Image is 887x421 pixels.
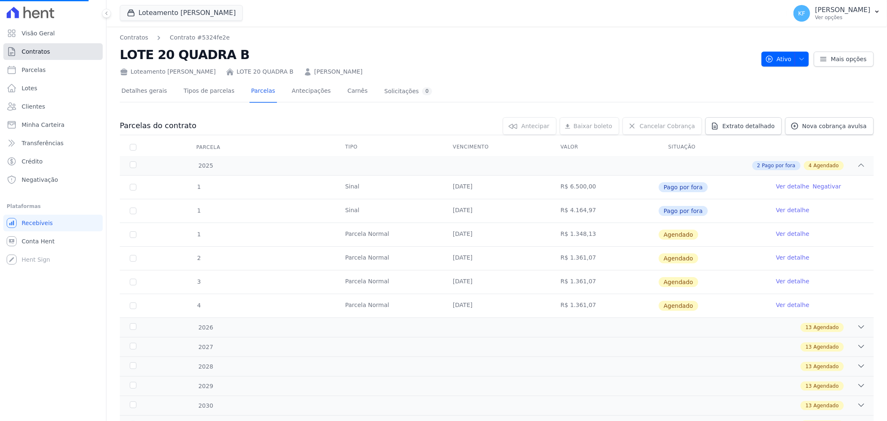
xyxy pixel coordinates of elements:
[551,247,658,270] td: R$ 1.361,07
[196,231,201,238] span: 1
[120,33,148,42] a: Contratos
[290,81,333,103] a: Antecipações
[22,121,64,129] span: Minha Carteira
[22,157,43,166] span: Crédito
[802,122,867,130] span: Nova cobrança avulsa
[120,5,243,21] button: Loteamento [PERSON_NAME]
[805,324,812,331] span: 13
[443,176,551,199] td: [DATE]
[130,208,136,214] input: Só é possível selecionar pagamentos em aberto
[814,52,874,67] a: Mais opções
[658,139,766,156] th: Situação
[805,343,812,351] span: 13
[809,162,812,169] span: 4
[120,45,755,64] h2: LOTE 20 QUADRA B
[22,84,37,92] span: Lotes
[805,402,812,409] span: 13
[3,135,103,151] a: Transferências
[3,43,103,60] a: Contratos
[22,219,53,227] span: Recebíveis
[384,87,432,95] div: Solicitações
[551,223,658,246] td: R$ 1.348,13
[22,237,54,245] span: Conta Hent
[551,139,658,156] th: Valor
[551,270,658,294] td: R$ 1.361,07
[443,139,551,156] th: Vencimento
[7,201,99,211] div: Plataformas
[551,294,658,317] td: R$ 1.361,07
[813,363,839,370] span: Agendado
[170,33,230,42] a: Contrato #5324fe2e
[335,223,443,246] td: Parcela Normal
[659,206,708,216] span: Pago por fora
[196,207,201,214] span: 1
[776,230,809,238] a: Ver detalhe
[422,87,432,95] div: 0
[659,277,698,287] span: Agendado
[813,402,839,409] span: Agendado
[659,253,698,263] span: Agendado
[776,206,809,214] a: Ver detalhe
[776,253,809,262] a: Ver detalhe
[335,247,443,270] td: Parcela Normal
[659,230,698,240] span: Agendado
[130,302,136,309] input: default
[443,247,551,270] td: [DATE]
[659,182,708,192] span: Pago por fora
[120,33,755,42] nav: Breadcrumb
[765,52,792,67] span: Ativo
[186,139,230,156] div: Parcela
[443,270,551,294] td: [DATE]
[196,278,201,285] span: 3
[831,55,867,63] span: Mais opções
[22,139,64,147] span: Transferências
[813,324,839,331] span: Agendado
[198,323,213,332] span: 2026
[551,176,658,199] td: R$ 6.500,00
[659,301,698,311] span: Agendado
[346,81,369,103] a: Carnês
[776,301,809,309] a: Ver detalhe
[757,162,761,169] span: 2
[22,47,50,56] span: Contratos
[776,277,809,285] a: Ver detalhe
[3,98,103,115] a: Clientes
[196,183,201,190] span: 1
[198,401,213,410] span: 2030
[383,81,434,103] a: Solicitações0
[443,294,551,317] td: [DATE]
[785,117,874,135] a: Nova cobrança avulsa
[335,270,443,294] td: Parcela Normal
[443,199,551,223] td: [DATE]
[3,171,103,188] a: Negativação
[815,6,870,14] p: [PERSON_NAME]
[3,116,103,133] a: Minha Carteira
[705,117,782,135] a: Extrato detalhado
[813,183,841,190] a: Negativar
[551,199,658,223] td: R$ 4.164,97
[198,343,213,352] span: 2027
[130,231,136,238] input: default
[3,215,103,231] a: Recebíveis
[3,233,103,250] a: Conta Hent
[250,81,277,103] a: Parcelas
[813,343,839,351] span: Agendado
[120,67,216,76] div: Loteamento [PERSON_NAME]
[3,25,103,42] a: Visão Geral
[722,122,775,130] span: Extrato detalhado
[120,33,230,42] nav: Breadcrumb
[762,162,795,169] span: Pago por fora
[22,102,45,111] span: Clientes
[443,223,551,246] td: [DATE]
[196,255,201,261] span: 2
[198,382,213,391] span: 2029
[798,10,805,16] span: KF
[761,52,809,67] button: Ativo
[776,182,809,191] a: Ver detalhe
[3,62,103,78] a: Parcelas
[130,279,136,285] input: default
[182,81,236,103] a: Tipos de parcelas
[815,14,870,21] p: Ver opções
[335,176,443,199] td: Sinal
[813,162,839,169] span: Agendado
